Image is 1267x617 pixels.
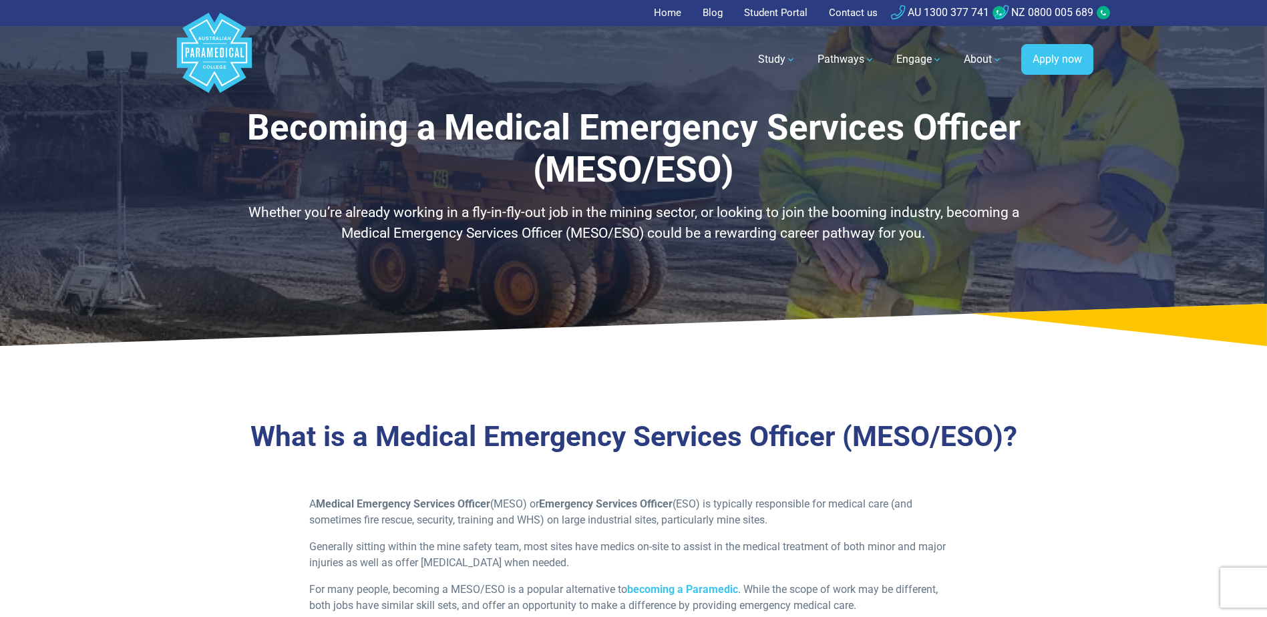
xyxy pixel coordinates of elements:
[243,107,1025,192] h1: Becoming a Medical Emergency Services Officer (MESO/ESO)
[994,6,1093,19] a: NZ 0800 005 689
[316,497,490,510] strong: Medical Emergency Services Officer
[243,202,1025,244] p: Whether you’re already working in a fly-in-fly-out job in the mining sector, or looking to join t...
[627,583,738,596] a: becoming a Paramedic
[309,582,958,614] p: For many people, becoming a MESO/ESO is a popular alternative to . While the scope of work may be...
[243,420,1025,454] h3: What is a Medical Emergency Services Officer (MESO/ESO)?
[809,41,883,78] a: Pathways
[309,496,958,528] p: A (MESO) or (ESO) is typically responsible for medical care (and sometimes fire rescue, security,...
[174,26,254,93] a: Australian Paramedical College
[888,41,950,78] a: Engage
[1021,44,1093,75] a: Apply now
[750,41,804,78] a: Study
[956,41,1011,78] a: About
[309,539,958,571] p: Generally sitting within the mine safety team, most sites have medics on-site to assist in the me...
[539,497,673,510] strong: Emergency Services Officer
[891,6,989,19] a: AU 1300 377 741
